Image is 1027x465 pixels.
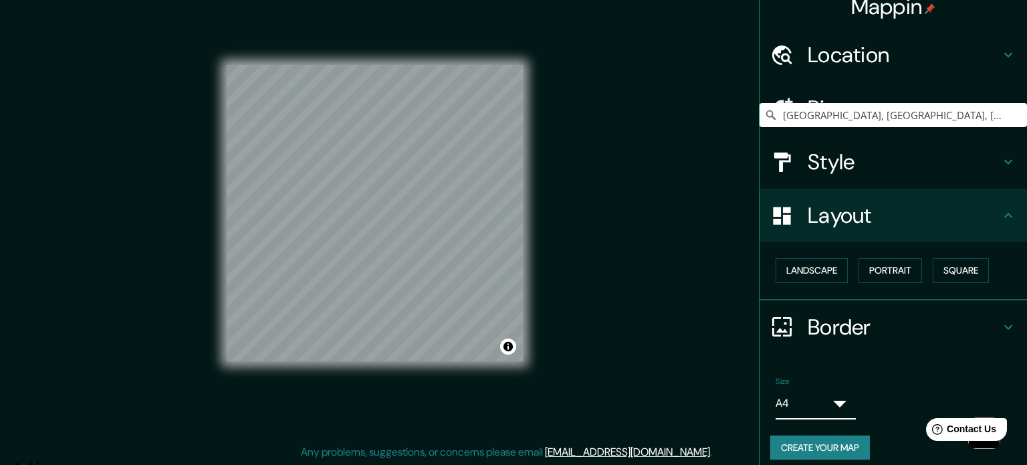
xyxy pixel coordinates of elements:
input: Pick your city or area [760,103,1027,127]
a: [EMAIL_ADDRESS][DOMAIN_NAME] [545,445,710,459]
img: pin-icon.png [925,3,935,14]
label: Size [776,375,790,387]
iframe: Help widget launcher [908,413,1012,450]
button: Toggle attribution [500,339,516,355]
p: Any problems, suggestions, or concerns please email . [301,444,712,460]
h4: Layout [808,202,1000,229]
h4: Style [808,149,1000,175]
h4: Pins [808,95,1000,122]
button: Landscape [776,258,848,283]
button: Square [933,258,989,283]
button: Portrait [859,258,922,283]
button: Create your map [770,436,870,460]
div: . [712,444,714,460]
div: A4 [776,393,824,414]
div: . [714,444,717,460]
canvas: Map [227,65,523,361]
h4: Border [808,314,1000,341]
h4: Location [808,41,1000,68]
